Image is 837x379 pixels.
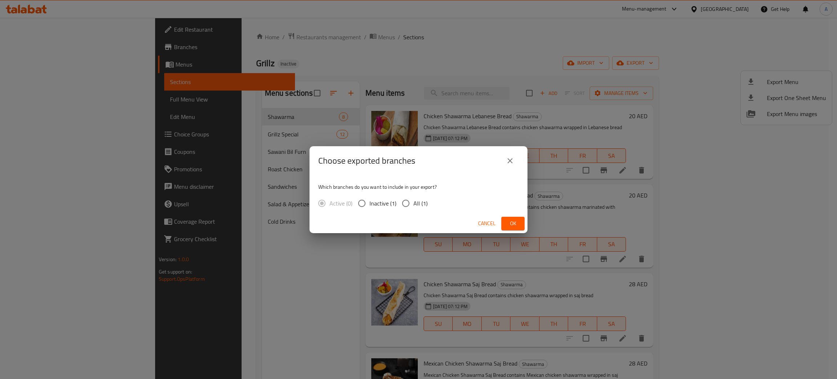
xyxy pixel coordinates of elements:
[478,219,496,228] span: Cancel
[369,199,396,208] span: Inactive (1)
[413,199,428,208] span: All (1)
[507,219,519,228] span: Ok
[501,217,525,230] button: Ok
[475,217,498,230] button: Cancel
[501,152,519,169] button: close
[329,199,352,208] span: Active (0)
[318,155,415,167] h2: Choose exported branches
[318,183,519,191] p: Which branches do you want to include in your export?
